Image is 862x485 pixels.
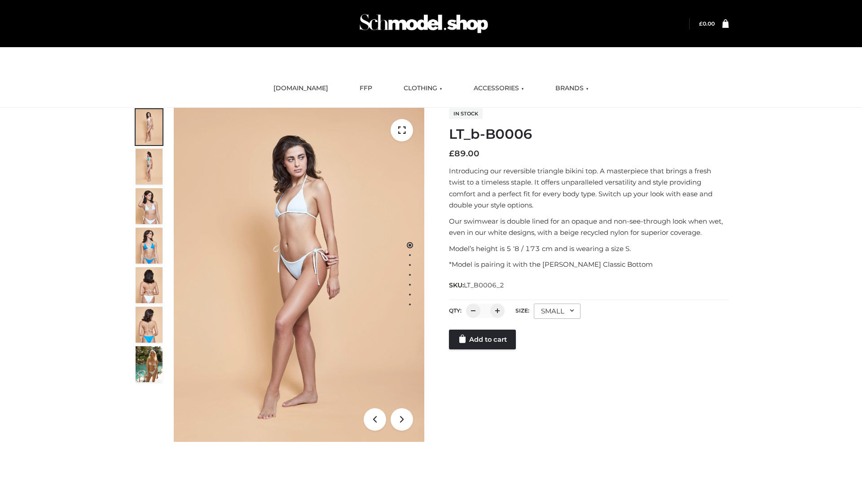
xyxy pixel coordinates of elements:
[174,108,424,442] img: LT_b-B0006
[449,280,505,291] span: SKU:
[449,149,454,159] span: £
[353,79,379,98] a: FFP
[467,79,531,98] a: ACCESSORIES
[699,20,715,27] a: £0.00
[136,228,163,264] img: ArielClassicBikiniTop_CloudNine_AzureSky_OW114ECO_4-scaled.jpg
[449,307,462,314] label: QTY:
[449,165,729,211] p: Introducing our reversible triangle bikini top. A masterpiece that brings a fresh twist to a time...
[356,6,491,41] img: Schmodel Admin 964
[549,79,595,98] a: BRANDS
[136,149,163,185] img: ArielClassicBikiniTop_CloudNine_AzureSky_OW114ECO_2-scaled.jpg
[449,330,516,349] a: Add to cart
[699,20,715,27] bdi: 0.00
[449,259,729,270] p: *Model is pairing it with the [PERSON_NAME] Classic Bottom
[449,149,479,159] bdi: 89.00
[464,281,504,289] span: LT_B0006_2
[136,346,163,382] img: Arieltop_CloudNine_AzureSky2.jpg
[136,109,163,145] img: ArielClassicBikiniTop_CloudNine_AzureSky_OW114ECO_1-scaled.jpg
[449,243,729,255] p: Model’s height is 5 ‘8 / 173 cm and is wearing a size S.
[449,126,729,142] h1: LT_b-B0006
[136,267,163,303] img: ArielClassicBikiniTop_CloudNine_AzureSky_OW114ECO_7-scaled.jpg
[515,307,529,314] label: Size:
[449,108,483,119] span: In stock
[534,304,581,319] div: SMALL
[449,216,729,238] p: Our swimwear is double lined for an opaque and non-see-through look when wet, even in our white d...
[136,307,163,343] img: ArielClassicBikiniTop_CloudNine_AzureSky_OW114ECO_8-scaled.jpg
[267,79,335,98] a: [DOMAIN_NAME]
[136,188,163,224] img: ArielClassicBikiniTop_CloudNine_AzureSky_OW114ECO_3-scaled.jpg
[397,79,449,98] a: CLOTHING
[699,20,703,27] span: £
